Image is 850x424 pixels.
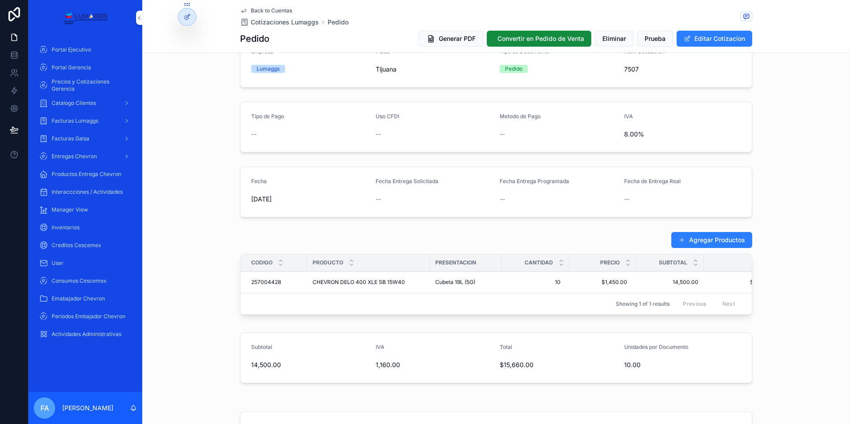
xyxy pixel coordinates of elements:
[328,18,349,27] a: Pedido
[34,237,137,253] a: Creditos Cescemex
[52,64,91,71] span: Portal Gerencia
[251,344,272,350] span: Subtotal
[251,7,292,14] span: Back to Cuentas
[525,259,553,266] span: Cantidad
[704,279,778,286] a: $15,660.00
[34,42,137,58] a: Portal Ejecutivo
[62,404,113,412] p: [PERSON_NAME]
[52,206,88,213] span: Manager View
[500,178,569,184] span: Fecha Entrega Programada
[500,360,617,369] span: $15,660.00
[575,275,631,289] a: $1,450.00
[376,65,397,74] span: Tijuana
[52,78,128,92] span: Precios y Cotizaciones Gerencia
[376,344,385,350] span: IVA
[500,344,512,350] span: Total
[376,195,381,204] span: --
[624,195,629,204] span: --
[435,279,496,286] a: Cubeta 19L (5G)
[637,31,673,47] button: Prueba
[376,178,438,184] span: Fecha Entrega Solicitada
[376,113,399,120] span: Uso CFDI
[34,326,137,342] a: Actividades Administrativas
[34,166,137,182] a: Productos Entrega Chevron
[376,130,381,139] span: --
[645,34,666,43] span: Prueba
[624,65,742,74] span: 7507
[659,259,687,266] span: Subtotal
[578,279,627,286] span: $1,450.00
[52,100,96,107] span: Catalogo Clientes
[28,36,142,354] div: scrollable content
[624,344,688,350] span: Unidades por Documento
[313,259,343,266] span: Producto
[313,279,405,286] span: CHEVRON DELO 400 XLE SB 15W40
[52,277,107,284] span: Consumos Cescemex
[251,178,267,184] span: Fecha
[677,31,752,47] button: Editar Cotizacion
[376,360,493,369] span: 1,160.00
[240,7,292,14] a: Back to Cuentas
[34,291,137,307] a: Emabajador Chevron
[52,46,91,53] span: Portal Ejecutivo
[500,130,505,139] span: --
[52,224,80,231] span: Inventarios
[240,18,319,27] a: Cotizaciones Lumaggs
[34,131,137,147] a: Facturas Galsa
[642,279,698,286] a: 14,500.00
[487,31,591,47] button: Convertir en Pedido de Venta
[34,184,137,200] a: Interaccciones / Actividades
[602,34,626,43] span: Eliminar
[595,31,633,47] button: Eliminar
[616,300,670,308] span: Showing 1 of 1 results
[240,32,269,45] h1: Pedido
[505,65,522,73] div: Pedido
[34,148,137,164] a: Entregas Chevron
[251,259,273,266] span: Codigo
[52,171,121,178] span: Productos Entrega Chevron
[40,403,49,413] span: FA
[34,273,137,289] a: Consumos Cescemex
[52,260,64,267] span: User
[251,279,281,286] span: 257004428
[34,255,137,271] a: User
[510,279,561,286] span: 10
[52,295,105,302] span: Emabajador Chevron
[507,275,564,289] a: 10
[251,279,302,286] a: 257004428
[52,313,125,320] span: Periodos Embajador Chevron
[500,113,541,120] span: Metodo de Pago
[34,202,137,218] a: Manager View
[52,117,98,124] span: Facturas Lumaggs
[439,34,476,43] span: Generar PDF
[52,188,123,196] span: Interaccciones / Actividades
[34,113,137,129] a: Facturas Lumaggs
[34,95,137,111] a: Catalogo Clientes
[52,153,97,160] span: Entregas Chevron
[34,77,137,93] a: Precios y Cotizaciones Gerencia
[251,113,284,120] span: Tipo de Pago
[419,31,483,47] button: Generar PDF
[52,331,121,338] span: Actividades Administrativas
[600,259,620,266] span: Precio
[671,232,752,248] button: Agregar Productos
[251,195,369,204] span: [DATE]
[500,195,505,204] span: --
[624,130,742,139] span: 8.00%
[52,135,89,142] span: Facturas Galsa
[624,360,742,369] span: 10.00
[34,308,137,324] a: Periodos Embajador Chevron
[313,279,425,286] a: CHEVRON DELO 400 XLE SB 15W40
[63,11,108,25] img: App logo
[251,18,319,27] span: Cotizaciones Lumaggs
[257,65,280,73] div: Lumaggs
[52,242,101,249] span: Creditos Cescemex
[34,220,137,236] a: Inventarios
[624,113,633,120] span: IVA
[435,259,476,266] span: Presentacion
[497,34,584,43] span: Convertir en Pedido de Venta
